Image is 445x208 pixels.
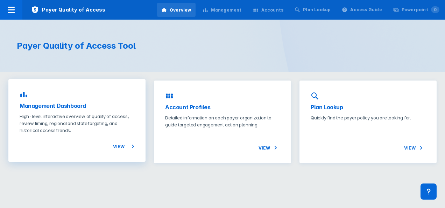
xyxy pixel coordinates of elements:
p: High-level interactive overview of quality of access, review timing, regional and state targeting... [20,113,134,134]
a: Management DashboardHigh-level interactive overview of quality of access, review timing, regional... [8,79,146,162]
div: Contact Support [421,183,437,200]
div: Plan Lookup [303,7,331,13]
span: 0 [431,6,439,13]
span: View [259,144,280,152]
a: Overview [157,3,196,17]
div: Access Guide [350,7,382,13]
span: View [404,144,425,152]
div: Powerpoint [402,7,439,13]
a: Management [198,3,246,17]
div: Management [211,7,242,13]
p: Detailed information on each payer organization to guide targeted engagement action planning. [165,114,280,128]
a: Accounts [249,3,288,17]
h1: Payer Quality of Access Tool [17,41,214,51]
p: Quickly find the payer policy you are looking for. [311,114,425,121]
span: View [113,142,134,151]
h3: Account Profiles [165,103,280,111]
div: Overview [170,7,191,13]
h3: Management Dashboard [20,102,134,110]
div: Accounts [261,7,284,13]
a: Account ProfilesDetailed information on each payer organization to guide targeted engagement acti... [154,81,291,163]
h3: Plan Lookup [311,103,425,111]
